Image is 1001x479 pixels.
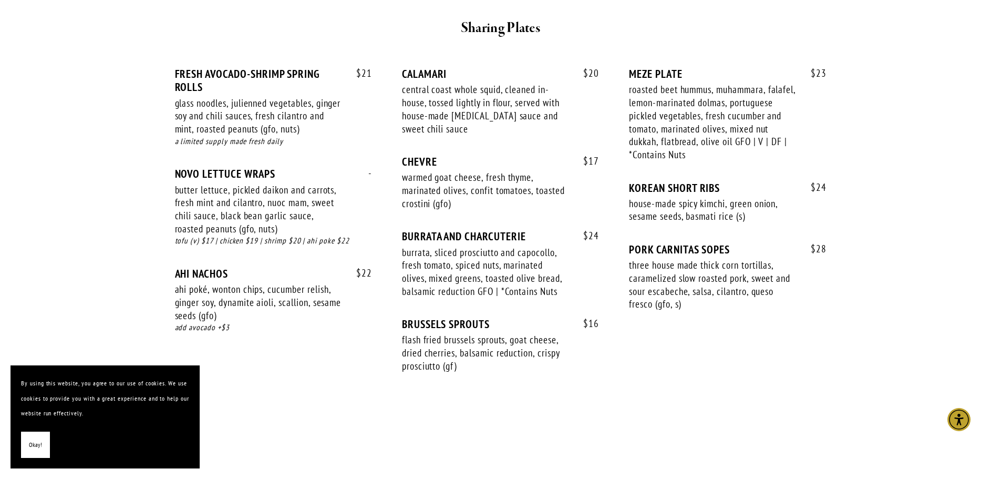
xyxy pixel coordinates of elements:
[629,83,796,161] div: roasted beet hummus, muhammara, falafel, lemon-marinated dolmas, portuguese pickled vegetables, f...
[21,376,189,421] p: By using this website, you agree to our use of cookies. We use cookies to provide you with a grea...
[402,83,569,135] div: central coast whole squid, cleaned in-house, tossed lightly in flour, served with house-made [MED...
[583,317,589,330] span: $
[402,67,599,80] div: CALAMARI
[175,167,372,180] div: NOVO LETTUCE WRAPS
[800,243,827,255] span: 28
[402,155,599,168] div: CHEVRE
[800,181,827,193] span: 24
[583,229,589,242] span: $
[629,259,796,311] div: three house made thick corn tortillas, caramelized slow roasted pork, sweet and sour escabeche, s...
[583,67,589,79] span: $
[175,235,372,247] div: tofu (v) $17 | chicken $19 | shrimp $20 | ahi poke $22
[356,67,362,79] span: $
[402,318,599,331] div: BRUSSELS SPROUTS
[356,267,362,279] span: $
[629,197,796,223] div: house-made spicy kimchi, green onion, sesame seeds, basmati rice (s)
[346,67,372,79] span: 21
[29,437,42,453] span: Okay!
[175,322,372,334] div: add avocado +$3
[175,267,372,280] div: AHI NACHOS
[811,242,816,255] span: $
[175,184,342,236] div: butter lettuce, pickled daikon and carrots, fresh mint and cilantro, nuoc mam, sweet chili sauce,...
[21,432,50,458] button: Okay!
[402,230,599,243] div: BURRATA AND CHARCUTERIE
[402,333,569,372] div: flash fried brussels sprouts, goat cheese, dried cherries, balsamic reduction, crispy prosciutto ...
[583,155,589,167] span: $
[811,181,816,193] span: $
[358,167,372,179] span: -
[175,283,342,322] div: ahi poké, wonton chips, cucumber relish, ginger soy, dynamite aioli, scallion, sesame seeds (gfo)
[175,136,372,148] div: a limited supply made fresh daily
[573,318,599,330] span: 16
[800,67,827,79] span: 23
[629,243,826,256] div: PORK CARNITAS SOPES
[175,97,342,136] div: glass noodles, julienned vegetables, ginger soy and chili sauces, fresh cilantro and mint, roaste...
[629,67,826,80] div: MEZE PLATE
[402,171,569,210] div: warmed goat cheese, fresh thyme, marinated olives, confit tomatoes, toasted crostini (gfo)
[573,230,599,242] span: 24
[573,155,599,167] span: 17
[947,408,971,431] div: Accessibility Menu
[175,67,372,94] div: FRESH AVOCADO-SHRIMP SPRING ROLLS
[346,267,372,279] span: 22
[461,19,540,37] strong: Sharing Plates
[11,365,200,468] section: Cookie banner
[629,181,826,195] div: KOREAN SHORT RIBS
[402,246,569,298] div: burrata, sliced prosciutto and capocollo, fresh tomato, spiced nuts, marinated olives, mixed gree...
[811,67,816,79] span: $
[573,67,599,79] span: 20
